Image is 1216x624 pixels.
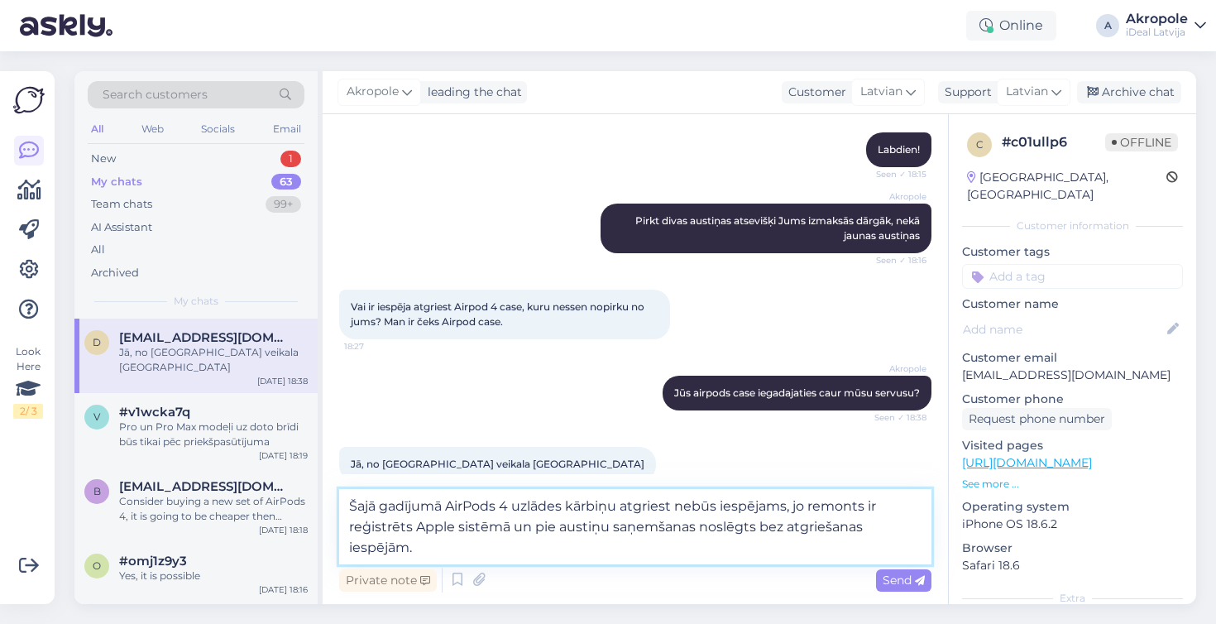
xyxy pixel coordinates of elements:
span: Seen ✓ 18:16 [864,254,926,266]
div: Look Here [13,344,43,419]
span: Labdien! [878,143,920,156]
div: Consider buying a new set of AirPods 4, it is going to be cheaper then replacing AirPods 2 [119,494,308,524]
input: Add name [963,320,1164,338]
div: leading the chat [421,84,522,101]
span: darta_prancane@inbox.lv [119,330,291,345]
p: Visited pages [962,437,1183,454]
div: Archive chat [1077,81,1181,103]
p: See more ... [962,477,1183,492]
span: Jūs airpods case iegadajaties caur mūsu servusu? [674,386,920,399]
div: 63 [271,174,301,190]
span: Latvian [860,83,902,101]
div: [DATE] 18:18 [259,524,308,536]
div: Web [138,118,167,140]
span: Seen ✓ 18:38 [864,411,926,424]
div: 99+ [266,196,301,213]
div: # c01ullp6 [1002,132,1105,152]
div: [GEOGRAPHIC_DATA], [GEOGRAPHIC_DATA] [967,169,1166,204]
div: Yes, it is possible [119,569,308,583]
div: [DATE] 18:19 [259,449,308,462]
div: Extra [962,591,1183,606]
p: Customer tags [962,243,1183,261]
p: Customer name [962,295,1183,313]
div: Email [270,118,304,140]
img: Askly Logo [13,84,45,116]
span: bishnu.muktan1990@gmail.com [119,479,291,494]
div: Customer information [962,218,1183,233]
span: c [976,138,984,151]
div: Private note [339,569,437,592]
div: A [1096,14,1119,37]
textarea: Šajā gadījumā AirPods 4 uzlādes kārbiņu atgriest nebūs iespējams, jo remonts ir reģistrēts Apple ... [339,489,931,564]
span: Akropole [864,362,926,375]
span: Pirkt divas austiņas atsevišķi Jums izmaksās dārgāk, nekā jaunas austiņas [635,214,922,242]
p: iPhone OS 18.6.2 [962,516,1183,533]
div: AI Assistant [91,219,152,236]
div: 2 / 3 [13,404,43,419]
p: Safari 18.6 [962,557,1183,574]
span: #omj1z9y3 [119,554,187,569]
span: #v1wcka7q [119,405,190,420]
div: Akropole [1126,12,1188,26]
div: Online [966,11,1056,41]
span: 18:27 [344,340,406,353]
div: Archived [91,265,139,281]
div: [DATE] 18:16 [259,583,308,596]
span: Vai ir iespēja atgriest Airpod 4 case, kuru nessen nopirku no jums? Man ir čeks Airpod case. [351,300,647,328]
div: Socials [198,118,238,140]
div: Customer [782,84,846,101]
div: iDeal Latvija [1126,26,1188,39]
div: Request phone number [962,408,1112,430]
div: Team chats [91,196,152,213]
span: Send [883,573,925,588]
div: Support [938,84,992,101]
p: Operating system [962,498,1183,516]
span: Jā, no [GEOGRAPHIC_DATA] veikala [GEOGRAPHIC_DATA] [351,458,644,470]
span: Latvian [1006,83,1048,101]
p: Customer phone [962,391,1183,408]
div: All [91,242,105,258]
a: [URL][DOMAIN_NAME] [962,455,1092,470]
div: My chats [91,174,142,190]
span: Search customers [103,86,208,103]
span: d [93,336,101,348]
span: Akropole [347,83,399,101]
div: 1 [280,151,301,167]
a: AkropoleiDeal Latvija [1126,12,1206,39]
p: Customer email [962,349,1183,367]
input: Add a tag [962,264,1183,289]
div: Jā, no [GEOGRAPHIC_DATA] veikala [GEOGRAPHIC_DATA] [119,345,308,375]
span: Offline [1105,133,1178,151]
div: Pro un Pro Max modeļi uz doto brīdi būs tikai pēc priekšpasūtījuma [119,420,308,449]
span: b [93,485,101,497]
span: Seen ✓ 18:15 [864,168,926,180]
div: New [91,151,116,167]
div: All [88,118,107,140]
span: o [93,559,101,572]
span: Akropole [864,190,926,203]
div: [DATE] 18:38 [257,375,308,387]
span: My chats [174,294,218,309]
p: Browser [962,540,1183,557]
p: [EMAIL_ADDRESS][DOMAIN_NAME] [962,367,1183,384]
span: v [93,410,100,423]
